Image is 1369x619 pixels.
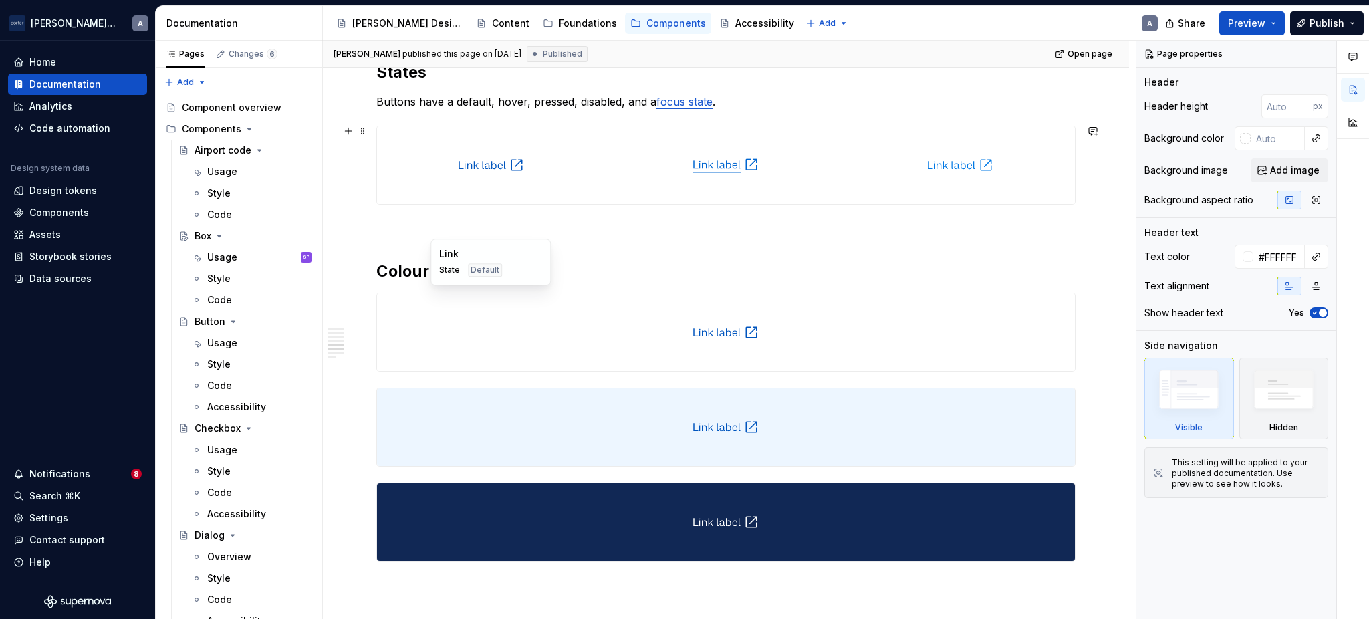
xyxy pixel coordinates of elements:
a: Accessibility [186,503,317,525]
button: Add image [1251,158,1328,182]
div: Code [207,486,232,499]
button: Add [160,73,211,92]
h2: Colour [376,261,1076,282]
a: Accessibility [714,13,799,34]
a: Supernova Logo [44,595,111,608]
div: Design system data [11,163,90,174]
div: Style [207,572,231,585]
div: Components [646,17,706,30]
a: Code automation [8,118,147,139]
div: Documentation [29,78,101,91]
div: Pages [166,49,205,59]
a: Storybook stories [8,246,147,267]
a: Component overview [160,97,317,118]
a: Design tokens [8,180,147,201]
input: Auto [1261,94,1313,118]
p: px [1313,101,1323,112]
div: Background image [1144,164,1228,177]
a: Assets [8,224,147,245]
a: Foundations [537,13,622,34]
a: Airport code [173,140,317,161]
div: Contact support [29,533,105,547]
div: Airport code [195,144,251,157]
input: Auto [1253,245,1305,269]
div: Code [207,293,232,307]
a: Button [173,311,317,332]
div: Style [207,187,231,200]
div: SP [303,251,309,264]
div: Data sources [29,272,92,285]
div: Visible [1175,422,1203,433]
div: [PERSON_NAME] Airlines [31,17,116,30]
span: Add [177,77,194,88]
span: Publish [1310,17,1344,30]
div: Header height [1144,100,1208,113]
div: Help [29,555,51,569]
a: Code [186,482,317,503]
div: Style [207,358,231,371]
div: Hidden [1239,358,1329,439]
a: Settings [8,507,147,529]
span: Add [819,18,836,29]
h2: States [376,61,1076,83]
div: Content [492,17,529,30]
span: Share [1178,17,1205,30]
span: Open page [1068,49,1112,59]
div: Settings [29,511,68,525]
div: Usage [207,443,237,457]
a: Components [625,13,711,34]
div: Analytics [29,100,72,113]
div: Component overview [182,101,281,114]
div: Code [207,593,232,606]
a: Home [8,51,147,73]
a: Data sources [8,268,147,289]
div: Design tokens [29,184,97,197]
button: [PERSON_NAME] AirlinesA [3,9,152,37]
div: Components [160,118,317,140]
div: Header text [1144,226,1199,239]
div: Text alignment [1144,279,1209,293]
div: Checkbox [195,422,241,435]
span: [PERSON_NAME] [334,49,400,59]
div: Text color [1144,250,1190,263]
div: Box [195,229,211,243]
a: Dialog [173,525,317,546]
a: Usage [186,161,317,182]
div: Code [207,208,232,221]
span: Add image [1270,164,1320,177]
a: Analytics [8,96,147,117]
div: Components [29,206,89,219]
div: Foundations [559,17,617,30]
div: Components [182,122,241,136]
a: Components [8,202,147,223]
div: Show header text [1144,306,1223,320]
div: [PERSON_NAME] Design [352,17,463,30]
a: Style [186,568,317,589]
a: Style [186,268,317,289]
p: Buttons have a default, hover, pressed, disabled, and a . [376,94,1076,110]
div: Page tree [331,10,799,37]
a: Style [186,354,317,375]
a: Box [173,225,317,247]
span: 8 [131,469,142,479]
div: Visible [1144,358,1234,439]
a: Open page [1051,45,1118,64]
button: Publish [1290,11,1364,35]
div: A [1147,18,1152,29]
div: Storybook stories [29,250,112,263]
input: Auto [1251,126,1305,150]
div: published this page on [DATE] [402,49,521,59]
span: Default [471,265,499,275]
div: Usage [207,251,237,264]
a: Code [186,289,317,311]
div: Search ⌘K [29,489,80,503]
div: Code automation [29,122,110,135]
div: Background color [1144,132,1224,145]
span: Published [543,49,582,59]
div: Home [29,55,56,69]
span: State [439,265,460,275]
a: Code [186,589,317,610]
button: Search ⌘K [8,485,147,507]
label: Yes [1289,307,1304,318]
span: 6 [267,49,277,59]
